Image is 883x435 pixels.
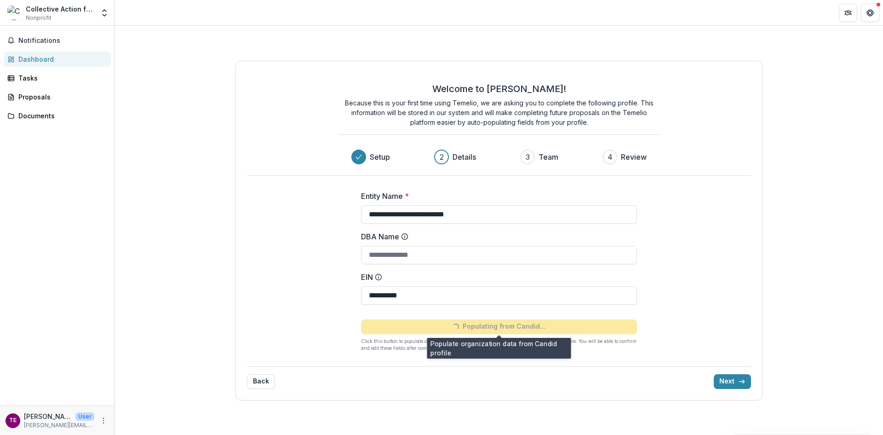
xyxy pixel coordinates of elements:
[370,151,390,162] h3: Setup
[351,150,647,164] div: Progress
[26,14,52,22] span: Nonprofit
[539,151,558,162] h3: Team
[361,191,631,202] label: Entity Name
[18,92,103,102] div: Proposals
[4,52,111,67] a: Dashboard
[432,83,566,94] h2: Welcome to [PERSON_NAME]!
[608,151,613,162] div: 4
[440,151,444,162] div: 2
[4,89,111,104] a: Proposals
[361,338,637,352] p: Click this button to populate core profile fields in [GEOGRAPHIC_DATA] from your Candid profile. ...
[4,108,111,123] a: Documents
[18,54,103,64] div: Dashboard
[361,272,631,283] label: EIN
[75,412,94,421] p: User
[714,374,751,389] button: Next
[861,4,879,22] button: Get Help
[839,4,857,22] button: Partners
[24,421,94,429] p: [PERSON_NAME][EMAIL_ADDRESS][PERSON_NAME][DOMAIN_NAME]
[18,73,103,83] div: Tasks
[4,33,111,48] button: Notifications
[18,111,103,121] div: Documents
[338,98,660,127] p: Because this is your first time using Temelio, we are asking you to complete the following profil...
[18,37,107,45] span: Notifications
[621,151,647,162] h3: Review
[98,415,109,426] button: More
[247,374,275,389] button: Back
[7,6,22,20] img: Collective Action for Youth
[4,70,111,86] a: Tasks
[26,4,94,14] div: Collective Action for Youth
[24,412,72,421] p: [PERSON_NAME]
[361,231,631,242] label: DBA Name
[9,418,17,423] div: Tiffany Echevarria
[526,151,530,162] div: 3
[361,319,637,334] button: Populating from Candid...
[453,151,476,162] h3: Details
[98,4,111,22] button: Open entity switcher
